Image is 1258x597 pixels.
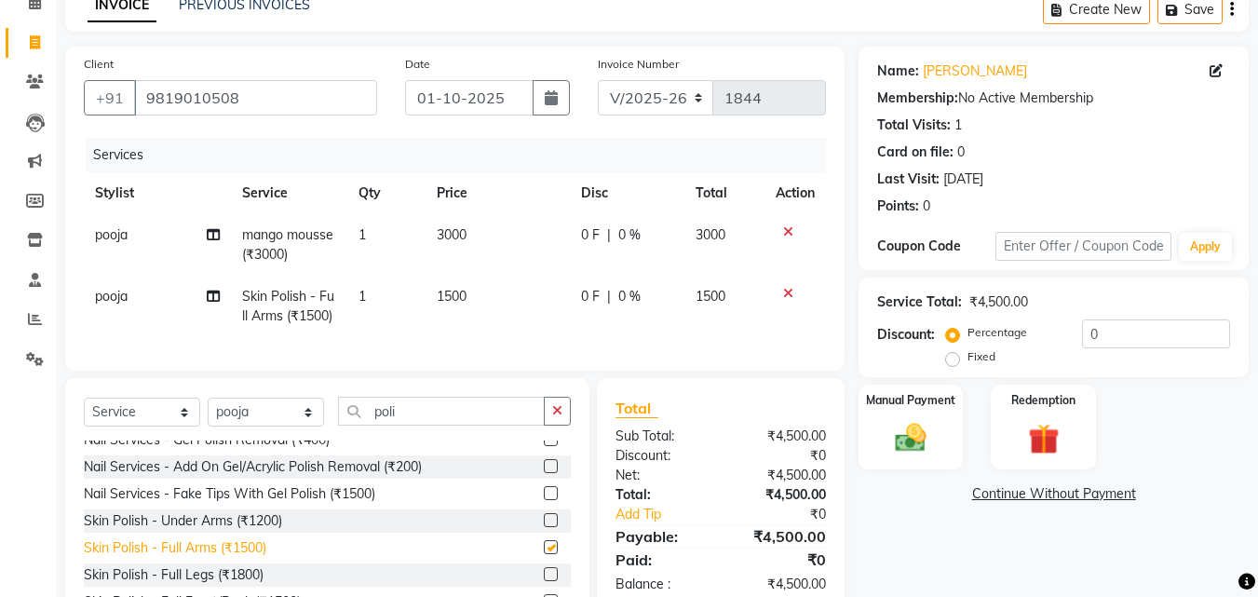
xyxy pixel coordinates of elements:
[684,172,765,214] th: Total
[877,61,919,81] div: Name:
[764,172,826,214] th: Action
[615,399,658,418] span: Total
[242,288,334,324] span: Skin Polish - Full Arms (₹1500)
[602,549,721,571] div: Paid:
[741,505,841,524] div: ₹0
[923,61,1027,81] a: [PERSON_NAME]
[1011,392,1075,409] label: Redemption
[242,226,333,263] span: mango mousse (₹3000)
[602,446,721,466] div: Discount:
[877,325,935,345] div: Discount:
[957,142,965,162] div: 0
[721,575,840,594] div: ₹4,500.00
[602,466,721,485] div: Net:
[602,485,721,505] div: Total:
[967,348,995,365] label: Fixed
[84,511,282,531] div: Skin Polish - Under Arms (₹1200)
[602,505,740,524] a: Add Tip
[84,56,114,73] label: Client
[95,288,128,305] span: pooja
[877,115,951,135] div: Total Visits:
[602,427,721,446] div: Sub Total:
[721,549,840,571] div: ₹0
[877,292,962,312] div: Service Total:
[721,446,840,466] div: ₹0
[877,197,919,216] div: Points:
[886,420,936,455] img: _cash.svg
[877,237,994,256] div: Coupon Code
[721,427,840,446] div: ₹4,500.00
[84,457,422,477] div: Nail Services - Add On Gel/Acrylic Polish Removal (₹200)
[347,172,426,214] th: Qty
[866,392,955,409] label: Manual Payment
[134,80,377,115] input: Search by Name/Mobile/Email/Code
[877,170,940,189] div: Last Visit:
[618,287,641,306] span: 0 %
[1179,233,1232,261] button: Apply
[721,466,840,485] div: ₹4,500.00
[426,172,570,214] th: Price
[607,287,611,306] span: |
[84,484,375,504] div: Nail Services - Fake Tips With Gel Polish (₹1500)
[84,430,330,450] div: Nail Services - Gel Polish Removal (₹400)
[1019,420,1069,458] img: _gift.svg
[954,115,962,135] div: 1
[607,225,611,245] span: |
[338,397,545,426] input: Search or Scan
[358,288,366,305] span: 1
[358,226,366,243] span: 1
[943,170,983,189] div: [DATE]
[877,142,954,162] div: Card on file:
[967,324,1027,341] label: Percentage
[84,538,266,558] div: Skin Polish - Full Arms (₹1500)
[602,525,721,548] div: Payable:
[405,56,430,73] label: Date
[84,80,136,115] button: +91
[84,172,231,214] th: Stylist
[923,197,930,216] div: 0
[696,226,725,243] span: 3000
[437,226,467,243] span: 3000
[581,225,600,245] span: 0 F
[570,172,684,214] th: Disc
[95,226,128,243] span: pooja
[618,225,641,245] span: 0 %
[231,172,348,214] th: Service
[862,484,1245,504] a: Continue Without Payment
[437,288,467,305] span: 1500
[602,575,721,594] div: Balance :
[696,288,725,305] span: 1500
[969,292,1028,312] div: ₹4,500.00
[84,565,264,585] div: Skin Polish - Full Legs (₹1800)
[721,525,840,548] div: ₹4,500.00
[721,485,840,505] div: ₹4,500.00
[581,287,600,306] span: 0 F
[598,56,679,73] label: Invoice Number
[995,232,1171,261] input: Enter Offer / Coupon Code
[877,88,1230,108] div: No Active Membership
[86,138,840,172] div: Services
[877,88,958,108] div: Membership:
